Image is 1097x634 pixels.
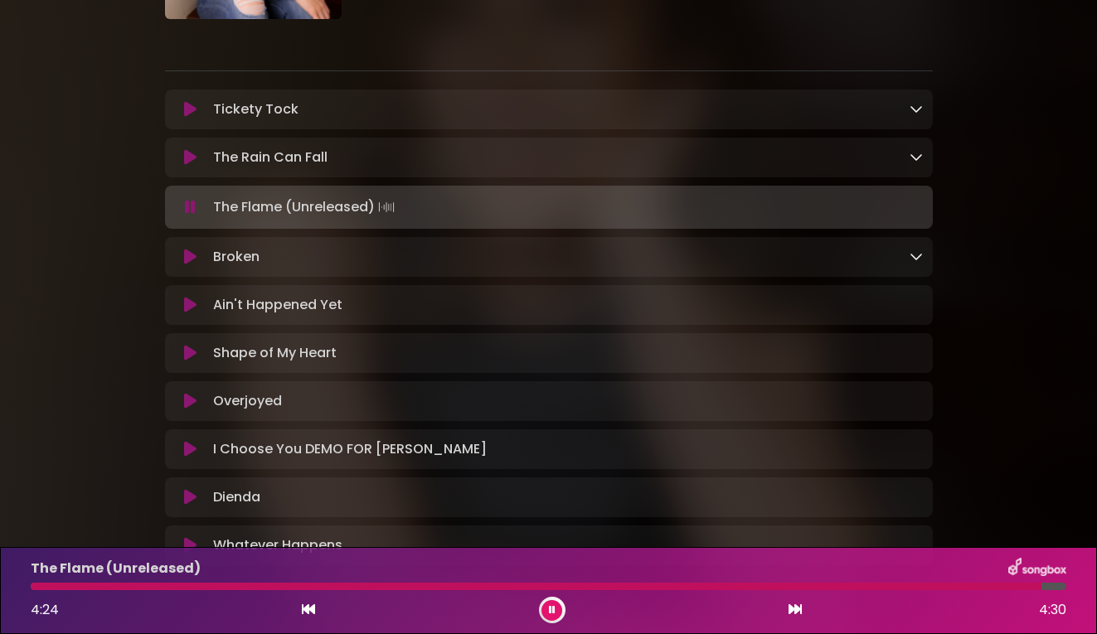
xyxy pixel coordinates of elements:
p: The Rain Can Fall [213,148,328,167]
span: 4:30 [1039,600,1066,620]
p: Shape of My Heart [213,343,337,363]
p: Ain't Happened Yet [213,295,342,315]
p: Dienda [213,487,260,507]
img: songbox-logo-white.png [1008,558,1066,579]
span: 4:24 [31,600,59,619]
p: The Flame (Unreleased) [213,196,398,219]
p: Overjoyed [213,391,282,411]
p: Tickety Tock [213,99,299,119]
p: I Choose You DEMO FOR [PERSON_NAME] [213,439,487,459]
img: waveform4.gif [375,196,398,219]
p: Whatever Happens [213,535,342,555]
p: Broken [213,247,260,267]
p: The Flame (Unreleased) [31,559,201,578]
